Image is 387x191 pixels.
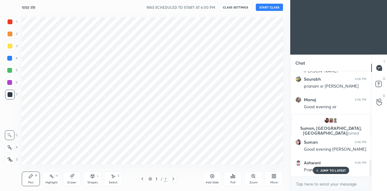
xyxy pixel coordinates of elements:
[383,93,385,98] p: G
[5,90,18,99] div: 7
[5,53,18,63] div: 4
[230,181,235,184] div: Poll
[67,181,76,184] div: Eraser
[355,140,366,144] div: 6:06 PM
[56,174,58,177] div: H
[304,76,321,82] h6: Saurabh
[45,181,58,184] div: Highlight
[304,160,321,166] h6: Ashwani
[295,97,301,103] img: 0ae2590af0a349ec93f4bc66763866e9.jpg
[304,139,318,145] h6: Suman
[304,167,366,173] div: Pranam sir 🙏
[383,76,385,81] p: D
[256,4,283,11] button: START CLASS
[5,142,18,152] div: X
[22,5,35,10] h4: यादव वंश
[355,77,366,81] div: 6:06 PM
[304,97,316,102] h6: Manoj
[161,177,162,181] div: /
[164,176,167,182] div: 1
[270,181,278,184] div: More
[5,130,18,140] div: C
[109,181,118,184] div: Select
[219,4,252,11] button: CLASS SETTINGS
[296,126,366,136] p: Suman, [GEOGRAPHIC_DATA], [GEOGRAPHIC_DATA]
[291,71,371,176] div: grid
[35,174,37,177] div: P
[146,5,215,10] h5: WAS SCHEDULED TO START AT 6:00 PM
[5,155,18,164] div: Z
[87,181,98,184] div: Shapes
[97,174,99,177] div: L
[355,161,366,165] div: 6:06 PM
[206,181,219,184] div: Add Slide
[5,65,18,75] div: 5
[5,17,17,27] div: 1
[28,181,34,184] div: Pen
[295,160,301,166] img: 75238723_840D9DCF-BCFE-49F3-AD53-1E5C6D88FDFE.png
[304,146,366,152] div: Good evening [PERSON_NAME]
[355,98,366,102] div: 6:06 PM
[153,177,159,181] div: 1
[383,59,385,64] p: T
[5,41,18,51] div: 3
[295,76,301,82] img: 4e7b679fc0194ccbad22bc11fce8bbd7.jpg
[328,117,334,123] img: 80d92ac3fd29488ea3b6a28d0012372a.jpg
[332,117,338,123] img: default.png
[304,104,366,110] div: Good evening sir
[324,117,330,123] img: 8f93ecb2f15d41cca43c4ffacc36cfeb.jpg
[295,139,301,145] img: 51721f4541ee4c15a14b69252efe736a.jpg
[347,130,359,136] span: joined
[5,29,18,39] div: 2
[118,174,119,177] div: S
[249,181,258,184] div: Zoom
[5,78,18,87] div: 6
[291,55,310,71] p: Chat
[320,169,346,172] p: JUMP TO LATEST
[304,83,366,89] div: pranam sr [PERSON_NAME]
